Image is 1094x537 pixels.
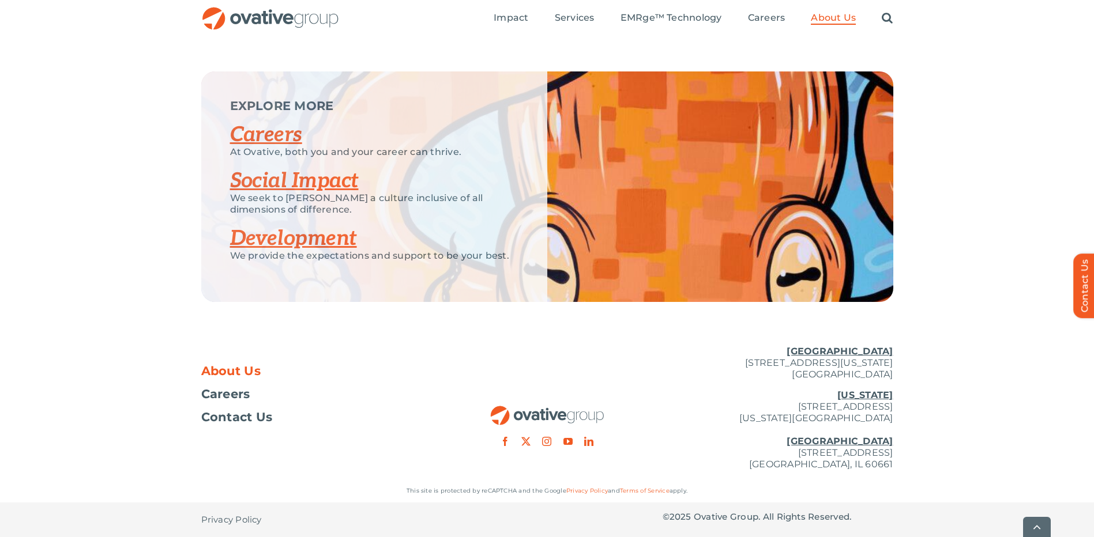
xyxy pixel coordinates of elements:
[670,511,691,522] span: 2025
[230,100,518,112] p: EXPLORE MORE
[663,346,893,380] p: [STREET_ADDRESS][US_STATE] [GEOGRAPHIC_DATA]
[566,487,608,494] a: Privacy Policy
[494,12,528,24] span: Impact
[230,250,518,262] p: We provide the expectations and support to be your best.
[230,122,302,148] a: Careers
[563,437,573,446] a: youtube
[555,12,595,25] a: Services
[201,6,340,17] a: OG_Full_horizontal_RGB
[555,12,595,24] span: Services
[201,365,261,377] span: About Us
[201,411,432,423] a: Contact Us
[230,226,357,251] a: Development
[748,12,785,24] span: Careers
[663,511,893,523] p: © Ovative Group. All Rights Reserved.
[787,436,893,447] u: [GEOGRAPHIC_DATA]
[882,12,893,25] a: Search
[621,12,722,24] span: EMRge™ Technology
[542,437,551,446] a: instagram
[201,388,250,400] span: Careers
[501,437,510,446] a: facebook
[811,12,856,25] a: About Us
[811,12,856,24] span: About Us
[621,12,722,25] a: EMRge™ Technology
[230,168,359,194] a: Social Impact
[201,514,262,525] span: Privacy Policy
[230,146,518,158] p: At Ovative, both you and your career can thrive.
[201,388,432,400] a: Careers
[663,389,893,470] p: [STREET_ADDRESS] [US_STATE][GEOGRAPHIC_DATA] [STREET_ADDRESS] [GEOGRAPHIC_DATA], IL 60661
[201,365,432,423] nav: Footer Menu
[787,346,893,357] u: [GEOGRAPHIC_DATA]
[494,12,528,25] a: Impact
[837,389,893,400] u: [US_STATE]
[201,502,432,537] nav: Footer - Privacy Policy
[201,365,432,377] a: About Us
[490,404,605,415] a: OG_Full_horizontal_RGB
[201,502,262,537] a: Privacy Policy
[748,12,785,25] a: Careers
[201,485,893,497] p: This site is protected by reCAPTCHA and the Google and apply.
[584,437,593,446] a: linkedin
[230,192,518,215] p: We seek to [PERSON_NAME] a culture inclusive of all dimensions of difference.
[201,411,273,423] span: Contact Us
[620,487,670,494] a: Terms of Service
[521,437,531,446] a: twitter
